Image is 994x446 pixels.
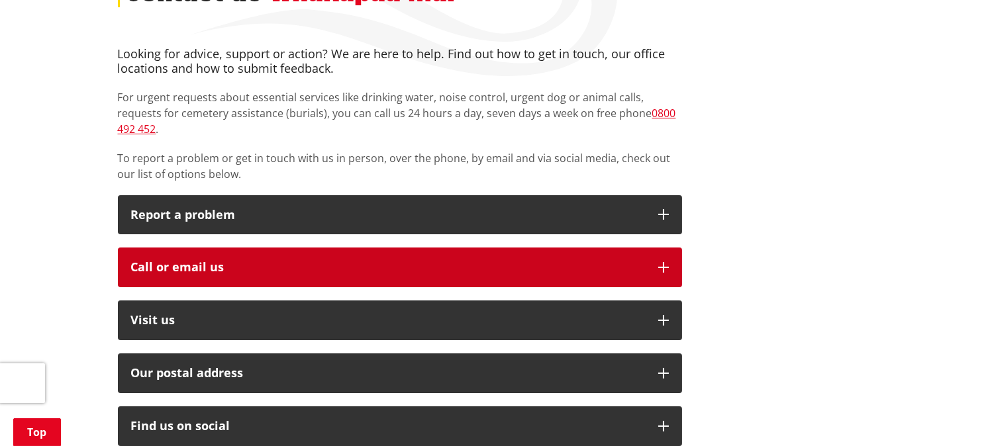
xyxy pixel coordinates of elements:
button: Find us on social [118,406,682,446]
div: Call or email us [131,261,645,274]
p: To report a problem or get in touch with us in person, over the phone, by email and via social me... [118,150,682,182]
a: Top [13,418,61,446]
iframe: Messenger Launcher [933,390,981,438]
div: Find us on social [131,420,645,433]
h2: Our postal address [131,367,645,380]
button: Visit us [118,300,682,340]
a: 0800 492 452 [118,106,676,136]
button: Call or email us [118,247,682,287]
h4: Looking for advice, support or action? We are here to help. Find out how to get in touch, our off... [118,47,682,75]
button: Our postal address [118,353,682,393]
p: Visit us [131,314,645,327]
button: Report a problem [118,195,682,235]
p: Report a problem [131,208,645,222]
p: For urgent requests about essential services like drinking water, noise control, urgent dog or an... [118,89,682,137]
